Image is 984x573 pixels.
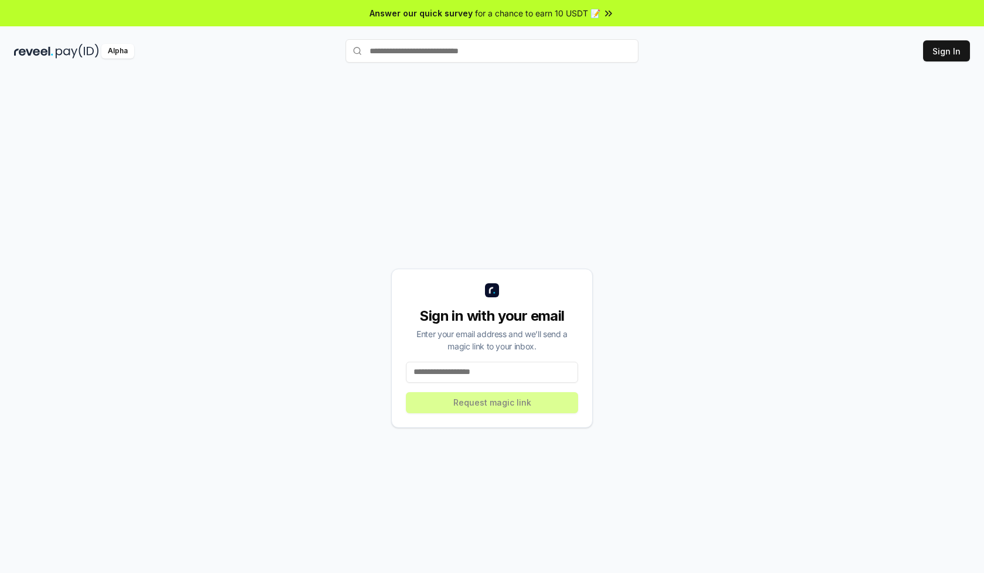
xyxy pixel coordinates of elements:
[14,44,53,59] img: reveel_dark
[370,7,473,19] span: Answer our quick survey
[101,44,134,59] div: Alpha
[923,40,970,61] button: Sign In
[56,44,99,59] img: pay_id
[475,7,600,19] span: for a chance to earn 10 USDT 📝
[406,307,578,325] div: Sign in with your email
[406,328,578,352] div: Enter your email address and we’ll send a magic link to your inbox.
[485,283,499,297] img: logo_small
